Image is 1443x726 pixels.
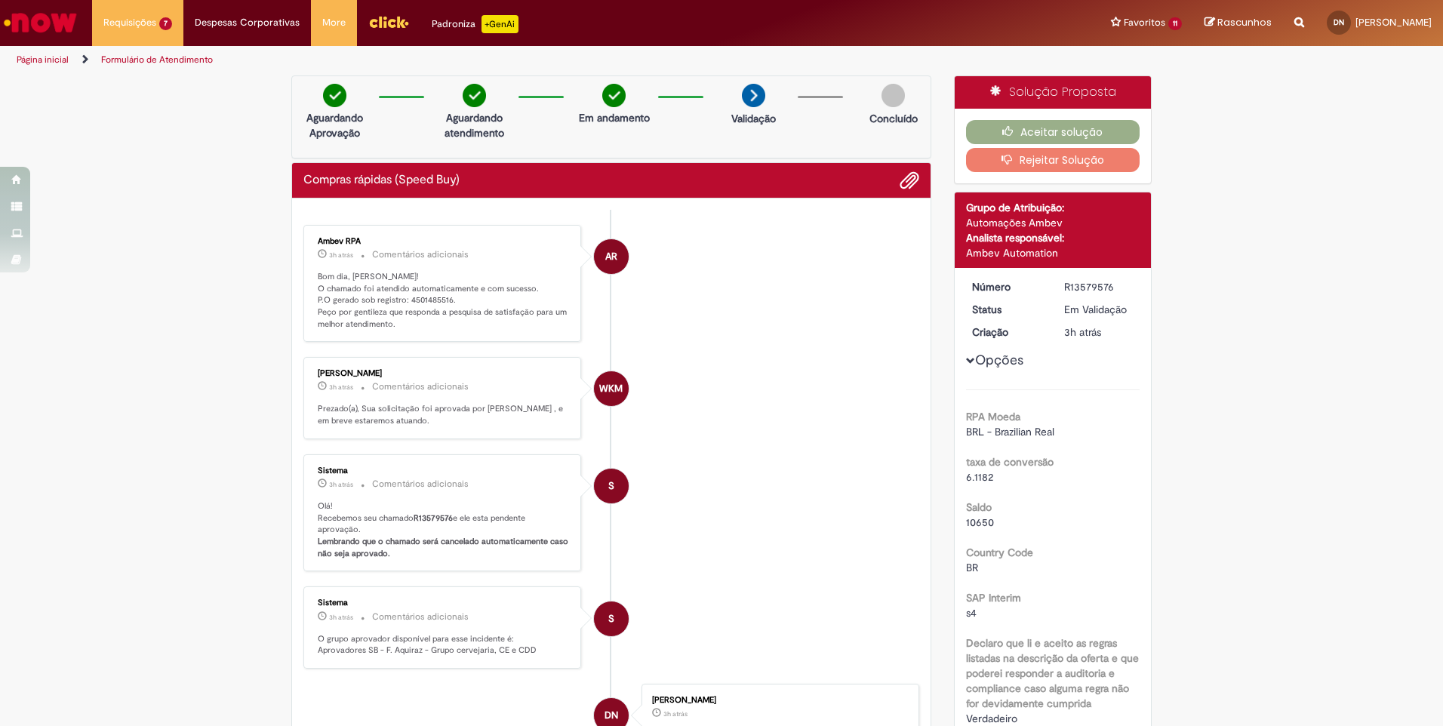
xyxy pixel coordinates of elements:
small: Comentários adicionais [372,248,469,261]
button: Aceitar solução [966,120,1140,144]
p: +GenAi [482,15,518,33]
dt: Status [961,302,1054,317]
dt: Criação [961,325,1054,340]
div: Automações Ambev [966,215,1140,230]
b: taxa de conversão [966,455,1054,469]
dt: Número [961,279,1054,294]
span: DN [1334,17,1344,27]
img: check-circle-green.png [463,84,486,107]
span: 10650 [966,515,994,529]
span: More [322,15,346,30]
small: Comentários adicionais [372,380,469,393]
b: Country Code [966,546,1033,559]
div: Ambev RPA [318,237,569,246]
span: BRL - Brazilian Real [966,425,1054,438]
p: Olá! Recebemos seu chamado e ele esta pendente aprovação. [318,500,569,560]
small: Comentários adicionais [372,611,469,623]
div: Grupo de Atribuição: [966,200,1140,215]
div: R13579576 [1064,279,1134,294]
img: click_logo_yellow_360x200.png [368,11,409,33]
div: Ambev RPA [594,239,629,274]
span: 3h atrás [329,383,353,392]
div: Solução Proposta [955,76,1152,109]
img: check-circle-green.png [602,84,626,107]
span: Despesas Corporativas [195,15,300,30]
span: 6.1182 [966,470,993,484]
small: Comentários adicionais [372,478,469,491]
span: BR [966,561,978,574]
p: O grupo aprovador disponível para esse incidente é: Aprovadores SB - F. Aquiraz - Grupo cervejari... [318,633,569,657]
b: Declaro que li e aceito as regras listadas na descrição da oferta e que poderei responder a audit... [966,636,1139,710]
b: Lembrando que o chamado será cancelado automaticamente caso não seja aprovado. [318,536,571,559]
p: Concluído [869,111,918,126]
p: Prezado(a), Sua solicitação foi aprovada por [PERSON_NAME] , e em breve estaremos atuando. [318,403,569,426]
a: Formulário de Atendimento [101,54,213,66]
a: Página inicial [17,54,69,66]
div: Ambev Automation [966,245,1140,260]
span: 3h atrás [329,613,353,622]
time: 30/09/2025 07:54:03 [1064,325,1101,339]
span: 3h atrás [329,251,353,260]
img: ServiceNow [2,8,79,38]
span: AR [605,238,617,275]
p: Bom dia, [PERSON_NAME]! O chamado foi atendido automaticamente e com sucesso. P.O gerado sob regi... [318,271,569,331]
div: Sistema [318,598,569,608]
span: Verdadeiro [966,712,1017,725]
div: Analista responsável: [966,230,1140,245]
button: Rejeitar Solução [966,148,1140,172]
time: 30/09/2025 07:54:12 [329,613,353,622]
span: 3h atrás [329,480,353,489]
time: 30/09/2025 07:54:16 [329,480,353,489]
time: 30/09/2025 08:08:55 [329,383,353,392]
ul: Trilhas de página [11,46,951,74]
b: R13579576 [414,512,453,524]
div: 30/09/2025 12:54:03 [1064,325,1134,340]
span: Requisições [103,15,156,30]
span: 11 [1168,17,1182,30]
div: Sistema [318,466,569,475]
span: s4 [966,606,977,620]
button: Adicionar anexos [900,171,919,190]
time: 30/09/2025 07:53:50 [663,709,688,718]
span: Rascunhos [1217,15,1272,29]
b: SAP Interim [966,591,1021,604]
div: William Kaio Maia [594,371,629,406]
b: RPA Moeda [966,410,1020,423]
p: Aguardando Aprovação [298,110,371,140]
img: img-circle-grey.png [881,84,905,107]
img: check-circle-green.png [323,84,346,107]
p: Validação [731,111,776,126]
p: Em andamento [579,110,650,125]
p: Aguardando atendimento [438,110,511,140]
h2: Compras rápidas (Speed Buy) Histórico de tíquete [303,174,460,187]
span: 7 [159,17,172,30]
img: arrow-next.png [742,84,765,107]
span: [PERSON_NAME] [1355,16,1432,29]
div: Padroniza [432,15,518,33]
span: S [608,601,614,637]
span: Favoritos [1124,15,1165,30]
span: 3h atrás [1064,325,1101,339]
a: Rascunhos [1205,16,1272,30]
span: WKM [599,371,623,407]
div: Em Validação [1064,302,1134,317]
span: S [608,468,614,504]
div: System [594,469,629,503]
span: 3h atrás [663,709,688,718]
b: Saldo [966,500,992,514]
div: [PERSON_NAME] [652,696,903,705]
div: [PERSON_NAME] [318,369,569,378]
time: 30/09/2025 08:13:28 [329,251,353,260]
div: System [594,601,629,636]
